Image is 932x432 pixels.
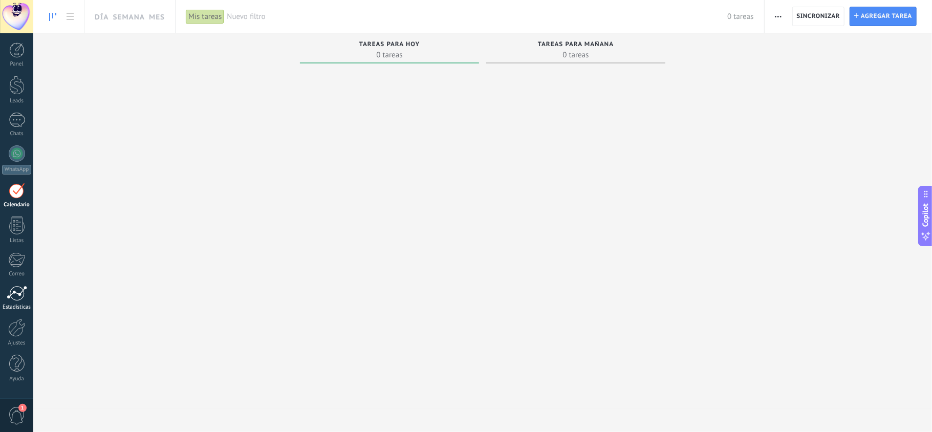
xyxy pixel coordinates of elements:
span: Tareas para mañana [538,41,614,48]
button: Más [771,7,786,26]
button: Agregar tarea [850,7,917,26]
span: Sincronizar [797,13,840,19]
div: Correo [2,271,32,277]
div: Leads [2,98,32,104]
div: Tareas para hoy [305,41,474,50]
span: Copilot [921,204,931,227]
span: 1 [18,404,27,412]
span: Nuevo filtro [227,12,727,21]
div: Listas [2,237,32,244]
div: Tareas para mañana [491,41,660,50]
div: Ayuda [2,376,32,382]
div: Panel [2,61,32,68]
div: Mis tareas [186,9,224,24]
a: To-do line [44,7,61,27]
div: WhatsApp [2,165,31,175]
span: Tareas para hoy [359,41,420,48]
div: Estadísticas [2,304,32,311]
button: Sincronizar [792,7,845,26]
div: Chats [2,131,32,137]
span: 0 tareas [727,12,753,21]
a: To-do list [61,7,79,27]
span: 0 tareas [491,50,660,60]
div: Calendario [2,202,32,208]
div: Ajustes [2,340,32,347]
span: Agregar tarea [861,7,912,26]
span: 0 tareas [305,50,474,60]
